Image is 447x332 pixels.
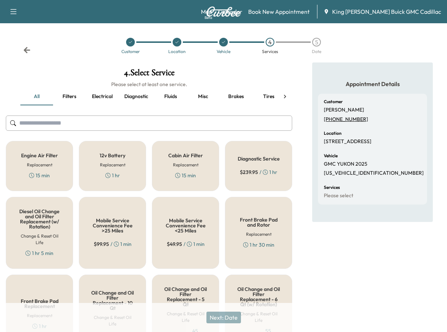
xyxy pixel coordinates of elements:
span: $ 49.95 [167,240,182,248]
h6: Vehicle [324,154,338,158]
h5: Engine Air Filter [21,153,58,158]
div: / 1 min [167,240,205,248]
h5: Oil Change and Oil Filter Replacement - 5 Qt [164,287,207,307]
h5: Cabin Air Filter [168,153,203,158]
button: Diagnostic [118,88,154,105]
h6: Replacement [27,162,52,168]
div: 15 min [29,172,50,179]
span: $ 99.95 [94,240,109,248]
div: Vehicle [217,49,230,54]
h5: Diagnostic Service [238,156,280,161]
button: Filters [53,88,86,105]
div: Location [168,49,186,54]
h5: Mobile Service Convenience Fee <25 Miles [164,218,207,233]
p: Please select [324,193,353,199]
h5: Oil Change and Oil Filter Replacement - 6 Qt (w/ Rotation) [237,287,280,307]
p: [US_VEHICLE_IDENTIFICATION_NUMBER] [324,170,424,177]
span: King [PERSON_NAME] Buick GMC Cadillac [332,7,441,16]
button: Fluids [154,88,187,105]
div: 15 min [175,172,196,179]
a: Calendar [218,7,242,16]
div: 1 hr 5 min [25,250,53,257]
button: Misc [187,88,220,105]
h5: 12v Battery [100,153,125,158]
button: Brakes [220,88,252,105]
div: 1 hr [105,172,120,179]
h6: Replacement [100,162,125,168]
div: 5 [312,38,321,46]
p: GMC YUKON 2025 [324,161,367,167]
h5: Mobile Service Convenience Fee >25 Miles [91,218,134,233]
div: Customer [121,49,140,54]
div: 4 [266,38,274,46]
h5: Diesel Oil Change and Oil Filter Replacement (w/ Rotation) [18,209,61,229]
h6: Location [324,131,342,135]
a: [PHONE_NUMBER] [324,116,374,122]
p: [STREET_ADDRESS] [324,138,371,145]
h6: Replacement [173,162,198,168]
div: Services [262,49,278,54]
h6: Change & Reset Oil Life [18,233,61,246]
div: basic tabs example [20,88,278,105]
h5: Front Brake Pad and Rotor [237,217,280,227]
h5: Appointment Details [318,80,427,88]
button: Electrical [86,88,118,105]
a: MapBeta [201,7,212,16]
h6: Customer [324,100,343,104]
p: [PERSON_NAME] [324,107,364,113]
div: Beta [205,15,212,20]
h6: Services [324,185,340,190]
div: Back [23,46,31,54]
div: / 1 hr [240,169,277,176]
div: 1 hr 30 min [243,241,274,248]
button: Tires [252,88,285,105]
h6: Replacement [246,231,271,238]
h5: Front Brake Pad Replacement [18,299,61,309]
button: all [20,88,53,105]
h6: Please select at least one service. [6,81,292,88]
a: Book New Appointment [248,7,310,16]
h1: 4 . Select Service [6,68,292,81]
div: / 1 min [94,240,132,248]
span: $ 239.95 [240,169,258,176]
h5: Oil Change and Oil Filter Replacement - 10 Qt [91,290,134,311]
div: Date [312,49,321,54]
